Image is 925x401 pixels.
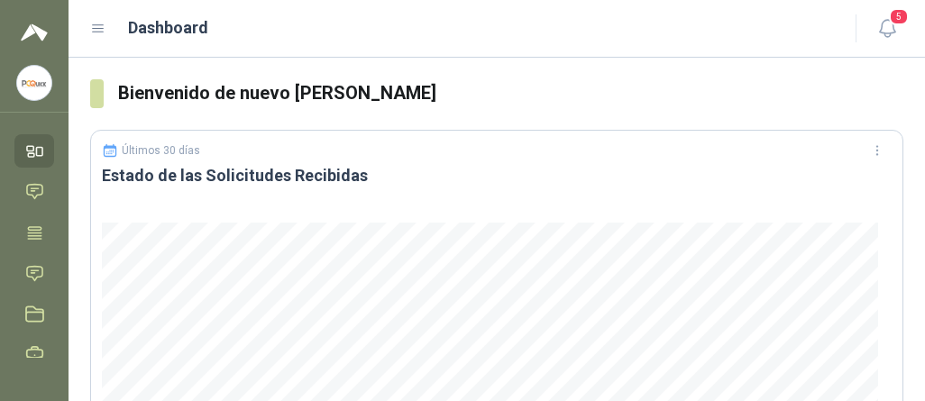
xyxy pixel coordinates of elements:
[118,79,903,107] h3: Bienvenido de nuevo [PERSON_NAME]
[102,165,892,187] h3: Estado de las Solicitudes Recibidas
[871,13,903,45] button: 5
[889,8,909,25] span: 5
[122,144,200,157] p: Últimos 30 días
[17,66,51,100] img: Company Logo
[21,22,48,43] img: Logo peakr
[128,15,208,41] h1: Dashboard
